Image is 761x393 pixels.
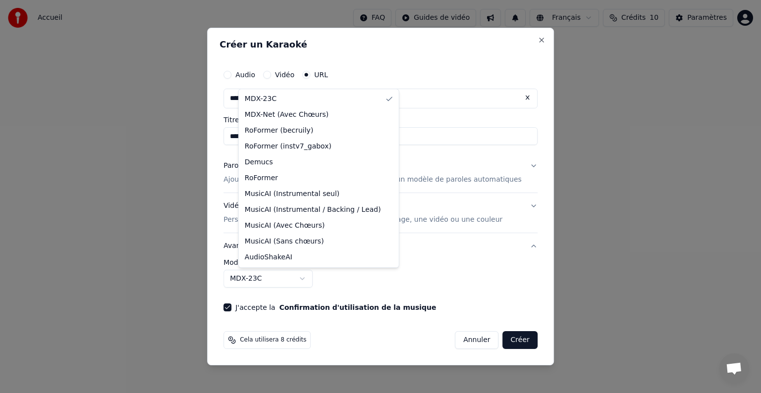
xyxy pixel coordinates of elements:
[245,252,292,262] span: AudioShakeAI
[245,173,278,183] span: RoFormer
[245,126,314,136] span: RoFormer (becruily)
[245,237,324,246] span: MusicAI (Sans chœurs)
[245,94,276,104] span: MDX-23C
[245,157,273,167] span: Demucs
[245,110,328,120] span: MDX-Net (Avec Chœurs)
[245,189,340,199] span: MusicAI (Instrumental seul)
[245,221,325,231] span: MusicAI (Avec Chœurs)
[245,205,381,215] span: MusicAI (Instrumental / Backing / Lead)
[245,142,331,151] span: RoFormer (instv7_gabox)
